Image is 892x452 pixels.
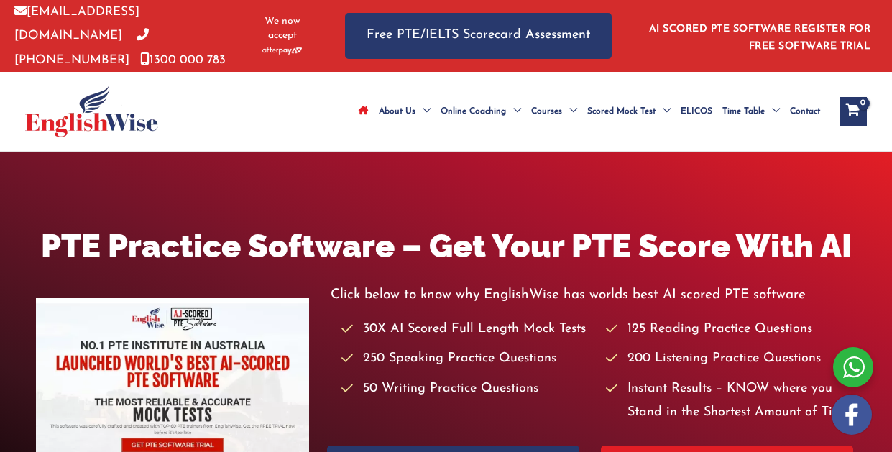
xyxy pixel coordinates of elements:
span: Online Coaching [441,86,506,137]
h1: PTE Practice Software – Get Your PTE Score With AI [36,223,857,269]
span: Courses [531,86,562,137]
span: Menu Toggle [506,86,521,137]
a: CoursesMenu Toggle [526,86,582,137]
li: 50 Writing Practice Questions [341,377,592,401]
span: We now accept [256,14,309,43]
li: 250 Speaking Practice Questions [341,347,592,371]
img: cropped-ew-logo [25,86,158,137]
span: Menu Toggle [415,86,431,137]
a: AI SCORED PTE SOFTWARE REGISTER FOR FREE SOFTWARE TRIAL [649,24,871,52]
li: Instant Results – KNOW where you Stand in the Shortest Amount of Time [606,377,857,425]
aside: Header Widget 1 [640,12,878,59]
a: [EMAIL_ADDRESS][DOMAIN_NAME] [14,6,139,42]
nav: Site Navigation: Main Menu [354,86,825,137]
span: ELICOS [681,86,712,137]
span: Menu Toggle [656,86,671,137]
li: 200 Listening Practice Questions [606,347,857,371]
span: About Us [379,86,415,137]
a: Online CoachingMenu Toggle [436,86,526,137]
li: 125 Reading Practice Questions [606,318,857,341]
a: About UsMenu Toggle [374,86,436,137]
a: Scored Mock TestMenu Toggle [582,86,676,137]
span: Menu Toggle [765,86,780,137]
span: Time Table [722,86,765,137]
a: [PHONE_NUMBER] [14,29,149,65]
a: View Shopping Cart, empty [840,97,867,126]
a: ELICOS [676,86,717,137]
a: Time TableMenu Toggle [717,86,785,137]
p: Click below to know why EnglishWise has worlds best AI scored PTE software [331,283,856,307]
span: Scored Mock Test [587,86,656,137]
img: white-facebook.png [832,395,872,435]
a: Free PTE/IELTS Scorecard Assessment [345,13,612,58]
a: 1300 000 783 [140,54,226,66]
li: 30X AI Scored Full Length Mock Tests [341,318,592,341]
a: Contact [785,86,825,137]
span: Contact [790,86,820,137]
span: Menu Toggle [562,86,577,137]
img: Afterpay-Logo [262,47,302,55]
